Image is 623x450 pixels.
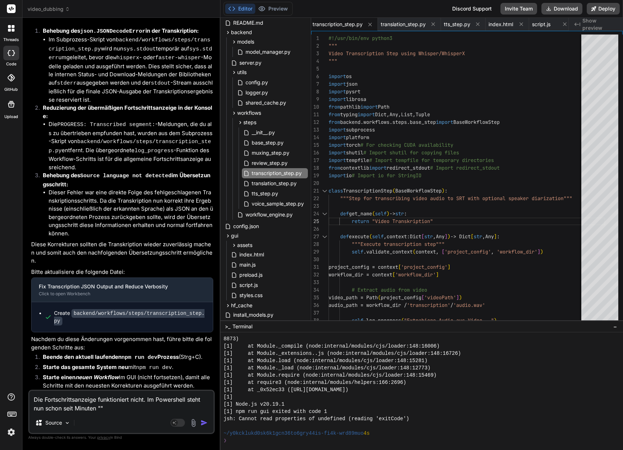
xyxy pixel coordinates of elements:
[346,134,369,141] span: platform
[346,96,366,102] span: librosa
[43,104,212,119] strong: Reduzierung der übermäßigen Fortschrittsanzeige in der Konsole:
[237,69,247,76] span: utils
[329,104,340,110] span: from
[436,233,445,240] span: Any
[32,278,201,302] button: Fix Transcription JSON Output and Reduce VerbosityClick to open Workbench
[231,232,238,239] span: gui
[329,157,346,163] span: import
[500,3,537,15] button: Invite Team
[64,420,70,426] img: Pick Models
[329,73,346,80] span: import
[360,142,453,148] span: # For checking CUDA availability
[329,88,346,95] span: import
[410,233,421,240] span: Dict
[537,248,540,255] span: ]
[223,342,440,350] span: [1] at Module._compile (node:internal/modules/cjs/loader:148:16006)
[31,240,213,265] p: Diese Korrekturen sollten die Transkription wieder zuverlässig machen und somit auch den nachfolg...
[346,81,358,87] span: json
[311,126,319,134] div: 13
[245,210,293,219] span: workflow_engine.py
[329,134,346,141] span: import
[311,294,319,301] div: 35
[389,210,395,217] span: ->
[251,149,290,157] span: muxing_step.py
[251,159,288,167] span: review_step.py
[389,111,398,118] span: Any
[45,419,62,426] p: Source
[421,233,424,240] span: [
[113,55,139,61] code: whisperx
[311,134,319,141] div: 14
[223,364,430,372] span: [1] at Module._load (node:internal/modules/cjs/loader:148:12773)
[442,248,445,255] span: [
[43,172,210,188] strong: Behebung des im Übersetzungsschritt:
[37,373,213,390] li: im GUI (nicht fortsetzen), damit alle Schritte mit den neuesten Korrekturen ausgeführt werden.
[346,126,375,133] span: subprocess
[311,35,319,42] div: 1
[251,179,297,188] span: translation_step.py
[346,73,352,80] span: os
[54,309,206,325] div: Create
[395,187,442,194] span: BaseWorkflowStep
[346,157,369,163] span: tempfile
[613,323,617,330] span: −
[346,149,363,156] span: shutil
[497,233,500,240] span: :
[255,4,291,14] button: Preview
[485,195,572,202] span: ptional speaker diarization"""
[232,222,260,231] span: config.json
[201,419,208,426] img: icon
[372,233,384,240] span: self
[447,264,450,270] span: ]
[311,179,319,187] div: 20
[189,419,198,427] img: attachment
[329,165,340,171] span: from
[445,187,447,194] span: :
[401,264,447,270] span: 'project_config'
[407,233,410,240] span: :
[223,401,284,408] span: [1] Node.js v20.19.1
[311,187,319,195] div: 21
[329,81,346,87] span: import
[482,233,485,240] span: ,
[223,379,406,386] span: [1] at require3 (node:internal/modules/helpers:166:2696)
[329,264,398,270] span: project_config = context
[75,374,119,381] em: neuen Workflow
[349,233,369,240] span: execute
[329,302,407,308] span: audio_path = workflow_dir /
[4,114,18,120] label: Upload
[245,88,269,97] span: logger.py
[384,233,387,240] span: ,
[97,435,110,439] span: privacy
[311,240,319,248] div: 28
[381,21,426,28] span: translation_step.py
[311,96,319,103] div: 9
[340,104,360,110] span: pathlib
[136,365,172,371] code: npm run dev
[387,111,389,118] span: ,
[378,294,381,301] span: (
[612,321,619,332] button: −
[413,248,416,255] span: (
[311,157,319,164] div: 17
[311,279,319,286] div: 33
[245,48,291,56] span: model_manager.py
[430,165,500,171] span: # Import redirect_stdout
[352,317,363,324] span: self
[346,142,360,148] span: torch
[311,218,319,225] div: 25
[448,3,496,15] div: Discord Support
[57,80,77,86] code: stderr
[223,386,348,393] span: [1] at _0x52ec33 ([URL][DOMAIN_NAME])
[311,118,319,126] div: 12
[447,233,450,240] span: )
[43,27,199,34] strong: Behebung des in der Transkription:
[232,19,264,27] span: README.md
[442,187,445,194] span: )
[329,294,378,301] span: video_path = Path
[445,248,491,255] span: 'project_config'
[346,172,352,179] span: io
[352,172,421,179] span: # Import io for StringIO
[311,172,319,179] div: 19
[329,172,346,179] span: import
